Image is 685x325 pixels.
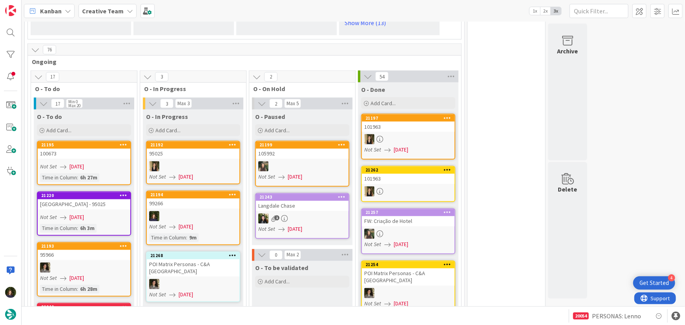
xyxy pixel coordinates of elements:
div: 21199 [259,142,349,148]
img: SP [149,161,159,172]
img: Visit kanbanzone.com [5,5,16,16]
div: 21262 [362,167,455,174]
div: POI Matrix Personas - C&A [GEOGRAPHIC_DATA] [147,259,239,277]
div: 101963 [362,174,455,184]
span: Add Card... [46,127,71,134]
span: O - In Progress [146,113,188,121]
a: 21257FW: Criação de HotelIGNot Set[DATE] [361,208,455,254]
img: BC [258,214,269,224]
div: MS [362,288,455,298]
div: Get Started [639,279,669,287]
div: 21192 [147,142,239,149]
div: 21194 [147,192,239,199]
img: SP [364,134,374,144]
div: 21199 [256,142,349,149]
div: SP [362,186,455,197]
div: SP [362,134,455,144]
div: 2119295025 [147,142,239,159]
i: Not Set [149,173,166,181]
div: 20940 [41,305,130,310]
a: 21199105992IGNot Set[DATE] [255,141,349,187]
div: 21193 [41,244,130,249]
span: 1 [274,215,279,221]
a: 21254POI Matrix Personas - C&A [GEOGRAPHIC_DATA]MSNot Set[DATE] [361,261,455,314]
b: Creative Team [82,7,124,15]
span: 54 [375,72,389,81]
img: avatar [5,309,16,320]
span: Kanban [40,6,62,16]
i: Not Set [40,275,57,282]
span: 2 [269,99,283,108]
span: PERSONAS: Lenno [592,311,641,321]
a: 2119395966MSNot Set[DATE]Time in Column:6h 28m [37,242,131,297]
div: 105992 [256,149,349,159]
span: 3x [551,7,561,15]
div: 6h 3m [78,224,97,233]
div: 100673 [38,149,130,159]
div: 21243 [259,195,349,200]
div: MC [147,211,239,221]
div: 21193 [38,243,130,250]
span: [DATE] [394,241,408,249]
div: 21268 [147,252,239,259]
div: 6h 28m [78,285,99,294]
span: [DATE] [288,173,302,181]
i: Not Set [149,223,166,230]
div: POI Matrix Personas - C&A [GEOGRAPHIC_DATA] [362,268,455,286]
div: Open Get Started checklist, remaining modules: 4 [633,276,675,290]
span: Add Card... [265,278,290,285]
div: 21254POI Matrix Personas - C&A [GEOGRAPHIC_DATA] [362,261,455,286]
div: 21254 [362,261,455,268]
div: 20940 [38,304,130,321]
span: : [186,234,187,242]
div: 2119395966 [38,243,130,260]
span: [DATE] [394,146,408,154]
div: Time in Column [40,285,77,294]
img: MS [364,288,374,298]
div: 21220 [41,193,130,199]
div: 4 [668,274,675,281]
div: IG [362,229,455,239]
div: Time in Column [40,224,77,233]
span: : [77,173,78,182]
span: [DATE] [69,163,84,171]
div: 21243Langdale Chase [256,194,349,211]
div: Max 3 [177,102,190,106]
span: 3 [160,99,174,108]
div: 21268 [150,253,239,259]
span: 2x [540,7,551,15]
div: Time in Column [149,234,186,242]
div: Max 5 [287,102,299,106]
span: 0 [269,250,283,260]
i: Not Set [364,300,381,307]
div: 21192 [150,142,239,148]
div: SP [147,161,239,172]
div: 21262 [365,168,455,173]
div: 101963 [362,122,455,132]
div: 21254 [365,262,455,268]
div: Langdale Chase [256,201,349,211]
div: Delete [558,185,577,194]
a: 21268POI Matrix Personas - C&A [GEOGRAPHIC_DATA]MSNot Set[DATE] [146,252,240,302]
span: Ongoing [32,58,451,66]
i: Not Set [149,291,166,298]
div: 95966 [38,250,130,260]
div: 99266 [147,199,239,209]
i: Not Set [364,241,381,248]
i: Not Set [258,226,275,233]
a: Show More (13) [342,16,437,29]
div: IG [256,161,349,172]
div: 21257 [362,209,455,216]
input: Quick Filter... [570,4,628,18]
div: 21195 [38,142,130,149]
div: 95025 [147,149,239,159]
div: Archive [557,46,578,56]
div: 21257 [365,210,455,215]
div: 21268POI Matrix Personas - C&A [GEOGRAPHIC_DATA] [147,252,239,277]
span: : [77,285,78,294]
span: Add Card... [155,127,181,134]
span: [DATE] [288,225,302,234]
a: 21243Langdale ChaseBCNot Set[DATE] [255,193,349,239]
div: Min 0 [68,100,78,104]
a: 21220[GEOGRAPHIC_DATA] - 95025Not Set[DATE]Time in Column:6h 3m [37,192,131,236]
